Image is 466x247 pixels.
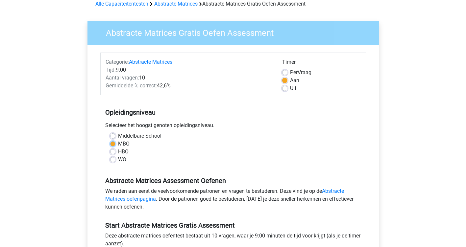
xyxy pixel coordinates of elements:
label: Middelbare School [118,132,161,140]
label: Uit [290,84,296,92]
div: Timer [282,58,361,69]
div: We raden aan eerst de veelvoorkomende patronen en vragen te bestuderen. Deze vind je op de . Door... [100,187,366,213]
a: Abstracte Matrices [129,59,172,65]
label: Vraag [290,69,311,77]
label: MBO [118,140,130,148]
span: Gemiddelde % correct: [106,82,157,89]
h5: Abstracte Matrices Assessment Oefenen [105,177,361,185]
span: Tijd: [106,67,116,73]
div: 9:00 [101,66,277,74]
span: Per [290,69,298,76]
div: 10 [101,74,277,82]
a: Alle Capaciteitentesten [95,1,148,7]
div: Selecteer het hoogst genoten opleidingsniveau. [100,122,366,132]
div: 42,6% [101,82,277,90]
a: Abstracte Matrices [154,1,198,7]
h5: Start Abstracte Matrices Gratis Assessment [105,221,361,229]
h5: Opleidingsniveau [105,106,361,119]
span: Aantal vragen: [106,75,139,81]
label: Aan [290,77,299,84]
h3: Abstracte Matrices Gratis Oefen Assessment [98,25,374,38]
label: WO [118,156,126,164]
label: HBO [118,148,129,156]
span: Categorie: [106,59,129,65]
